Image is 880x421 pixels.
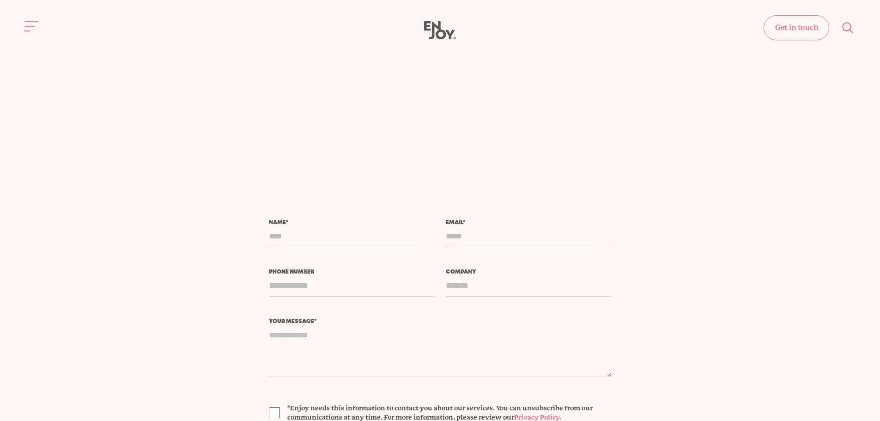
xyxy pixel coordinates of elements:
[22,17,42,36] button: Site navigation
[446,220,612,226] label: Email
[514,414,561,421] a: Privacy Policy.
[269,269,435,275] label: Phone number
[838,18,858,37] button: Site search
[269,220,435,226] label: Name
[269,319,612,324] label: Your message
[446,269,612,275] label: Company
[764,15,829,40] a: Get in touch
